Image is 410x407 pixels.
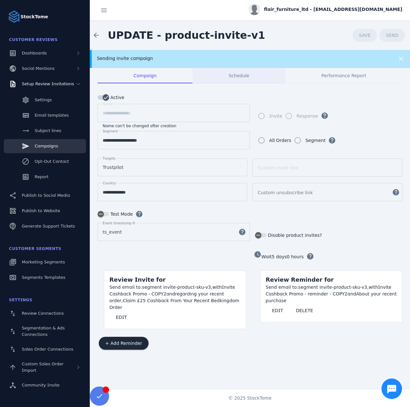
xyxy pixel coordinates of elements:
[97,55,374,62] div: Sending invite campaign
[4,270,86,285] a: Segments Templates
[295,112,318,120] label: Response
[249,4,402,15] button: flair_furniture_ltd - [EMAIL_ADDRESS][DOMAIN_NAME]
[109,94,124,101] label: Active
[321,73,366,78] span: Performance Report
[108,29,265,41] span: UPDATE - product-invite-v1
[22,311,64,316] span: Review Connections
[167,291,175,296] span: and
[103,163,124,171] span: Trustpilot
[35,144,58,148] span: Campaigns
[268,112,282,120] label: Invite
[272,308,283,313] span: EDIT
[258,190,313,195] mat-label: Custom unsubscribe link
[22,383,60,387] span: Community Invite
[4,342,86,356] a: Sales Order Connections
[22,66,55,71] span: Social Mentions
[266,285,298,290] span: Send email to:
[133,73,157,78] span: Campaign
[35,128,61,133] span: Subject lines
[304,137,326,144] label: Segment
[35,174,48,179] span: Report
[22,51,47,55] span: Dashboards
[269,137,291,144] div: All Orders
[254,251,261,258] mat-icon: watch_later
[103,129,118,133] mat-label: Segment
[261,254,272,259] span: Wait
[4,139,86,153] a: Campaigns
[109,210,133,218] label: Test Mode
[296,308,313,313] span: DELETE
[103,102,113,106] mat-label: Name
[4,154,86,169] a: Opt-Out Contact
[289,304,320,317] button: DELETE
[22,208,60,213] span: Publish to Website
[109,276,166,283] span: Review Invite for
[109,285,142,290] span: Send email to:
[103,188,242,196] input: Country
[103,156,115,160] mat-label: Targets
[22,347,73,352] span: Sales Order Connections
[4,108,86,122] a: Email templates
[103,122,176,129] mat-hint: Name can't be changed after creation
[22,275,65,280] span: Segments Templates
[105,341,142,345] span: + Add Reminder
[9,246,61,251] span: Customer Segments
[4,378,86,392] a: Community Invite
[266,304,289,317] button: EDIT
[103,221,140,225] mat-label: Event timestamp field
[4,93,86,107] a: Settings
[266,276,334,283] span: Review Reminder for
[4,188,86,203] a: Publish to Social Media
[264,6,402,13] span: flair_furniture_ltd - [EMAIL_ADDRESS][DOMAIN_NAME]
[22,326,65,337] span: Segmentation & Ads Connections
[21,13,48,20] strong: StackTome
[35,159,69,164] span: Opt-Out Contact
[9,37,58,42] span: Customer Reviews
[369,285,378,290] span: with
[4,322,86,341] a: Segmentation & Ads Connections
[4,255,86,269] a: Marketing Segments
[267,231,322,239] label: Disable product invites?
[4,204,86,218] a: Publish to Website
[116,315,127,320] span: EDIT
[347,291,356,296] span: and
[22,193,70,198] span: Publish to Social Media
[35,97,52,102] span: Settings
[9,298,32,302] span: Settings
[109,311,133,324] button: EDIT
[22,81,74,86] span: Setup Review Invitations
[4,306,86,320] a: Review Connections
[35,113,69,118] span: Email templates
[229,73,249,78] span: Schedule
[4,170,86,184] a: Report
[4,219,86,233] a: Generate Support Tickets
[287,254,304,259] span: 0 hours
[22,224,75,228] span: Generate Support Tickets
[4,124,86,138] a: Subject lines
[22,260,65,264] span: Marketing Segments
[109,284,241,311] div: segment invite-product-sku-v3, Invite Cashback Promo - COPY2 regarding your recent order,Claim £2...
[8,10,21,23] img: Logo image
[266,284,397,304] div: segment invite-product-sku-v3, Invite Cashback Promo - reminder - COPY2 About your recent purchase
[103,228,122,236] span: ts_event
[272,254,287,259] span: 5 days
[103,181,116,185] mat-label: Country
[258,165,298,170] mat-label: Custom invite link
[99,337,149,350] button: + Add Reminder
[228,395,272,402] span: © 2025 StackTome
[235,228,250,236] mat-icon: help
[249,4,260,15] img: profile.jpg
[22,361,64,373] span: Custom Sales Order Import
[212,285,222,290] span: with
[103,137,245,144] input: Segment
